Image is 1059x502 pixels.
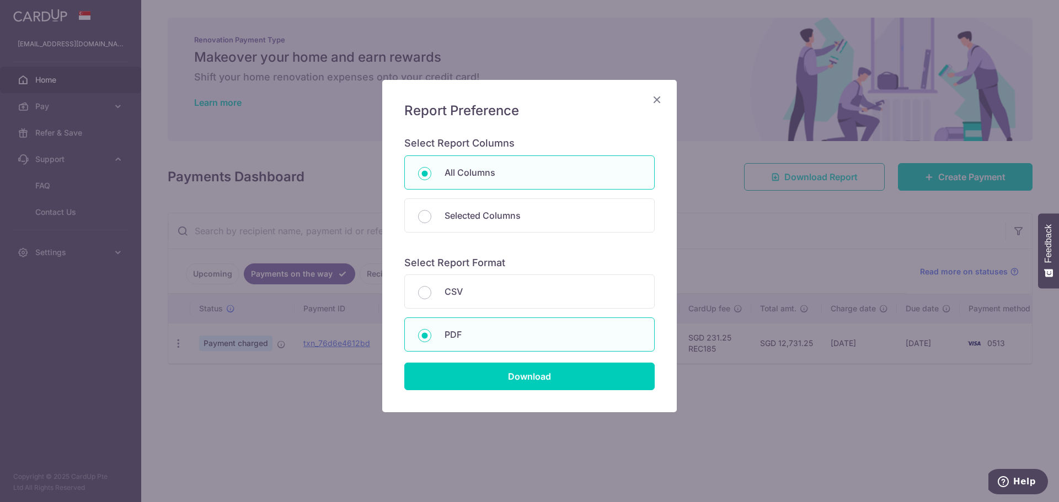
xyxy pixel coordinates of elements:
input: Download [404,363,655,390]
button: Close [650,93,664,106]
iframe: Opens a widget where you can find more information [988,469,1048,496]
h6: Select Report Format [404,257,655,269]
button: Feedback - Show survey [1038,213,1059,288]
p: Selected Columns [445,209,641,222]
p: All Columns [445,166,641,179]
span: Feedback [1044,224,1053,263]
h6: Select Report Columns [404,137,655,150]
p: PDF [445,328,641,341]
h5: Report Preference [404,102,655,120]
p: CSV [445,285,641,298]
